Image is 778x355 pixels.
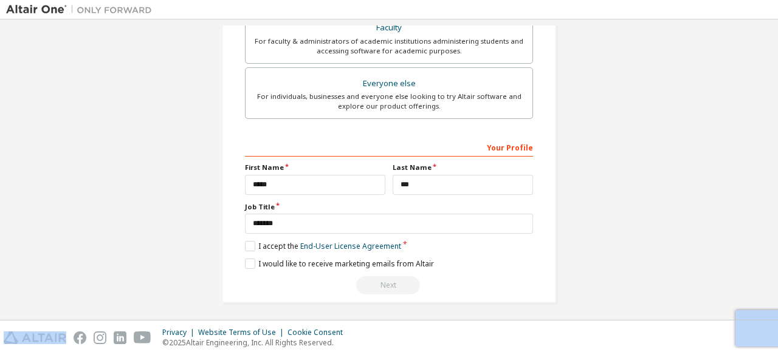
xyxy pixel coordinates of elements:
p: © 2025 Altair Engineering, Inc. All Rights Reserved. [162,337,350,348]
img: linkedin.svg [114,331,126,344]
label: I accept the [245,241,401,251]
img: Altair One [6,4,158,16]
img: instagram.svg [94,331,106,344]
label: I would like to receive marketing emails from Altair [245,259,434,269]
div: For individuals, businesses and everyone else looking to try Altair software and explore our prod... [253,92,525,111]
img: altair_logo.svg [4,331,66,344]
div: Faculty [253,19,525,36]
div: Everyone else [253,75,525,92]
div: For faculty & administrators of academic institutions administering students and accessing softwa... [253,36,525,56]
div: Cookie Consent [287,328,350,337]
label: First Name [245,163,385,172]
div: Privacy [162,328,198,337]
div: Fix issues to continue [245,276,533,294]
a: End-User License Agreement [300,241,401,251]
img: facebook.svg [74,331,86,344]
div: Website Terms of Use [198,328,287,337]
img: youtube.svg [134,331,151,344]
label: Job Title [245,202,533,212]
label: Last Name [393,163,533,172]
div: Your Profile [245,137,533,157]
